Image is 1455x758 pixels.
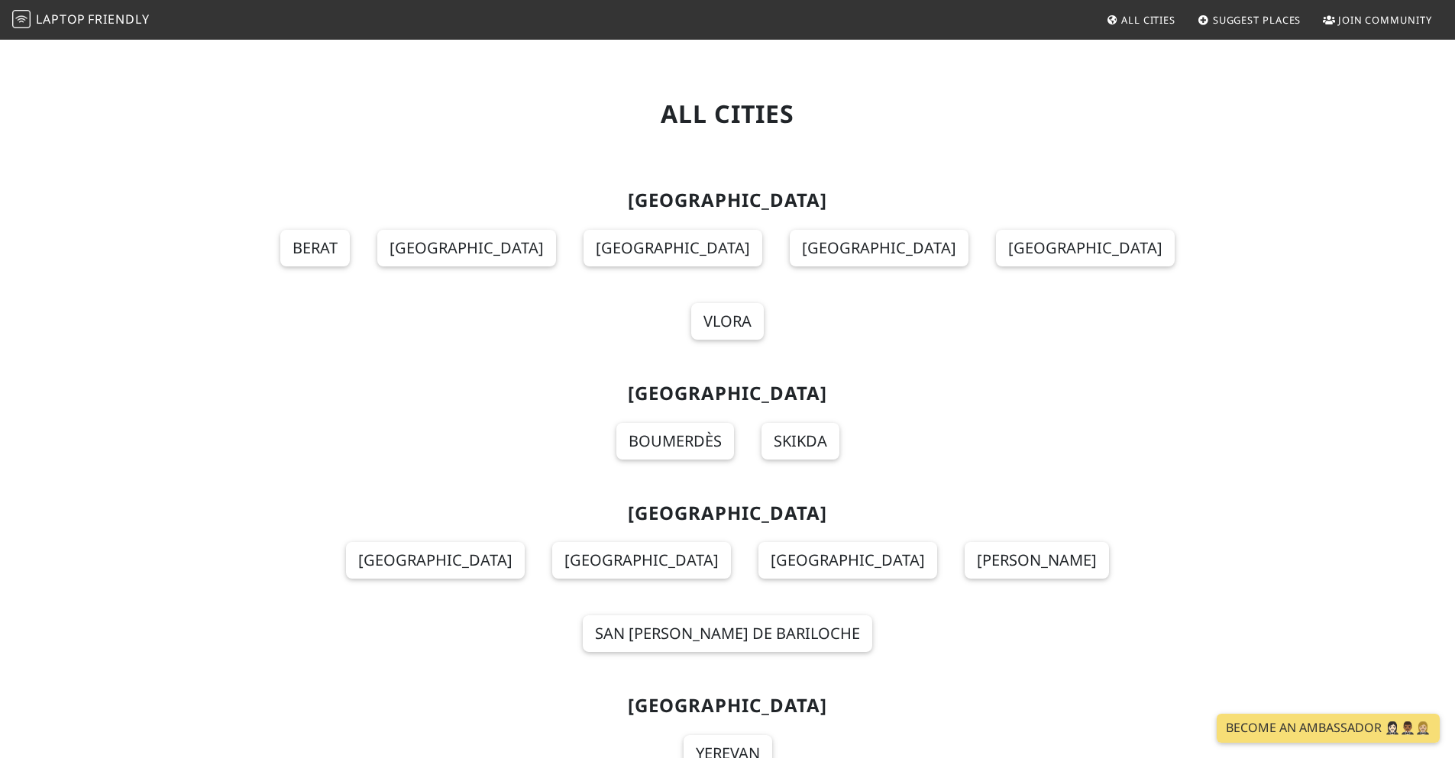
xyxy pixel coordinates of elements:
[691,303,764,340] a: Vlora
[1100,6,1182,34] a: All Cities
[233,502,1223,524] h2: [GEOGRAPHIC_DATA]
[1191,6,1308,34] a: Suggest Places
[377,230,556,266] a: [GEOGRAPHIC_DATA]
[1121,13,1175,27] span: All Cities
[1217,714,1440,743] a: Become an Ambassador 🤵🏻‍♀️🤵🏾‍♂️🤵🏼‍♀️
[552,542,731,579] a: [GEOGRAPHIC_DATA]
[584,230,762,266] a: [GEOGRAPHIC_DATA]
[616,423,734,460] a: Boumerdès
[233,189,1223,211] h2: [GEOGRAPHIC_DATA]
[583,615,872,652] a: San [PERSON_NAME] de Bariloche
[12,10,31,28] img: LaptopFriendly
[1213,13,1301,27] span: Suggest Places
[1317,6,1438,34] a: Join Community
[88,11,149,27] span: Friendly
[1338,13,1432,27] span: Join Community
[233,99,1223,128] h1: All Cities
[761,423,839,460] a: Skikda
[233,695,1223,717] h2: [GEOGRAPHIC_DATA]
[758,542,937,579] a: [GEOGRAPHIC_DATA]
[280,230,350,266] a: Berat
[996,230,1175,266] a: [GEOGRAPHIC_DATA]
[233,382,1223,405] h2: [GEOGRAPHIC_DATA]
[790,230,968,266] a: [GEOGRAPHIC_DATA]
[965,542,1109,579] a: [PERSON_NAME]
[346,542,525,579] a: [GEOGRAPHIC_DATA]
[12,7,150,34] a: LaptopFriendly LaptopFriendly
[36,11,86,27] span: Laptop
